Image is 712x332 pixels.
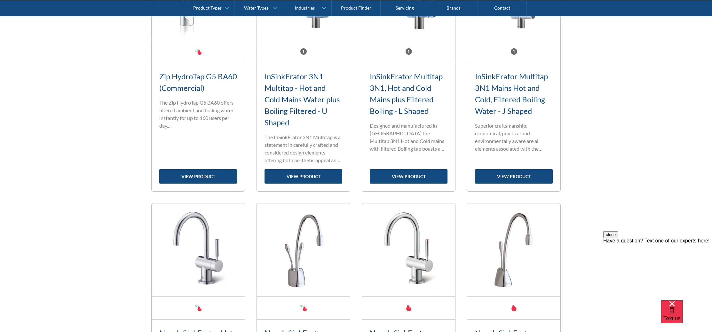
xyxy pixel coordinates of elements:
div: Industries [295,5,315,11]
a: Zip HydroTap G5 BA60 (Commercial) [159,72,237,92]
iframe: podium webchat widget prompt [603,231,712,308]
a: view product [159,169,237,184]
a: InSinkErator Multitap 3N1 Mains Hot and Cold, Filtered Boiling Water - J Shaped [475,72,548,115]
img: New InSinkErator Hot and Ambient Hottap HC3300 [152,203,245,296]
p: Designed and manufactured in [GEOGRAPHIC_DATA] the Multitap 3N1 Hot and Cold mains with filtered ... [370,122,447,153]
img: New InSinkErator Steaming and Ambient Filtered Hottap HC1100 [257,203,350,296]
a: view product [265,169,342,184]
p: The Zip HydroTap G5 BA60 offers filtered ambient and boiling water instantly for up to 160 users ... [159,99,237,130]
p: The InSinkErator 3N1 Multitap is a statement in carefully crafted and considered design elements ... [265,133,342,164]
img: New InSinkErator Steaming Hot Water Tap - Hottap H3300 [362,203,455,296]
div: Product Types [193,5,222,11]
p: Superior craftsmanship, economical, practical and environmentally aware are all elements associat... [475,122,553,153]
iframe: podium webchat widget bubble [661,300,712,332]
a: view product [475,169,553,184]
a: InSinkErator 3N1 Multitap - Hot and Cold Mains Water plus Boiling Filtered - U Shaped [265,72,340,127]
a: view product [370,169,447,184]
a: InSinkErator Multitap 3N1, Hot and Cold Mains plus Filtered Boiling - L Shaped [370,72,443,115]
img: New InSinkErator Steaming Filtered Water Hottap GN1100 [467,203,560,296]
div: Water Types [244,5,268,11]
